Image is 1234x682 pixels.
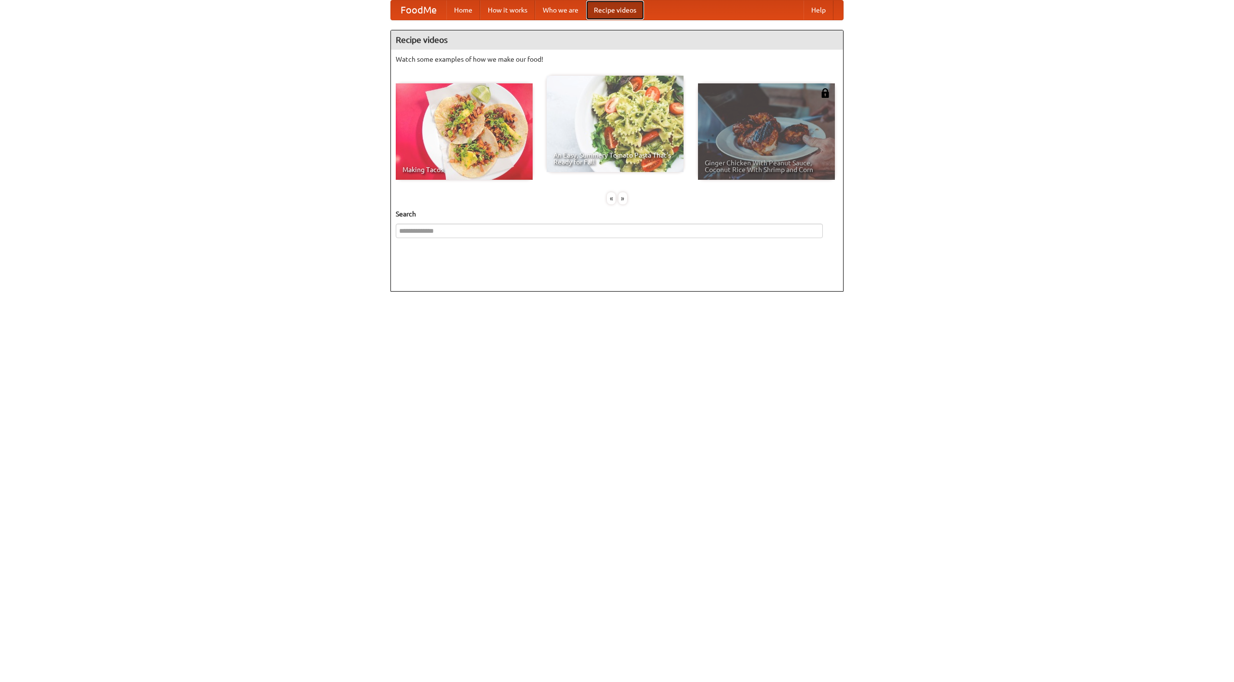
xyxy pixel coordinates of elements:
div: « [607,192,616,204]
a: An Easy, Summery Tomato Pasta That's Ready for Fall [547,76,684,172]
span: Making Tacos [402,166,526,173]
a: Recipe videos [586,0,644,20]
h4: Recipe videos [391,30,843,50]
a: Who we are [535,0,586,20]
img: 483408.png [820,88,830,98]
span: An Easy, Summery Tomato Pasta That's Ready for Fall [553,152,677,165]
h5: Search [396,209,838,219]
a: How it works [480,0,535,20]
a: Home [446,0,480,20]
a: Help [804,0,833,20]
p: Watch some examples of how we make our food! [396,54,838,64]
a: Making Tacos [396,83,533,180]
a: FoodMe [391,0,446,20]
div: » [618,192,627,204]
